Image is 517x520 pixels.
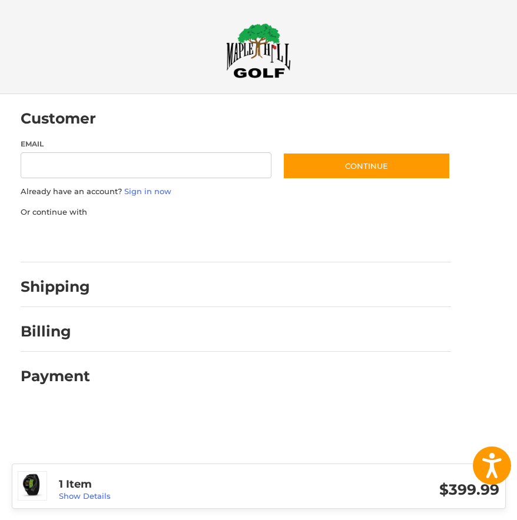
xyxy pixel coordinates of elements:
a: Sign in now [124,186,171,196]
img: Maple Hill Golf [226,23,291,78]
h3: 1 Item [59,478,279,491]
button: Continue [283,152,450,179]
iframe: PayPal-paylater [117,229,205,251]
h3: $399.99 [279,481,499,499]
h2: Billing [21,322,90,341]
iframe: Gorgias live chat messenger [12,469,141,508]
h2: Payment [21,367,90,385]
h2: Customer [21,109,96,128]
iframe: PayPal-paypal [16,229,105,251]
label: Email [21,139,271,149]
p: Already have an account? [21,186,451,198]
p: Or continue with [21,206,451,218]
iframe: PayPal-venmo [216,229,304,251]
h2: Shipping [21,278,90,296]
